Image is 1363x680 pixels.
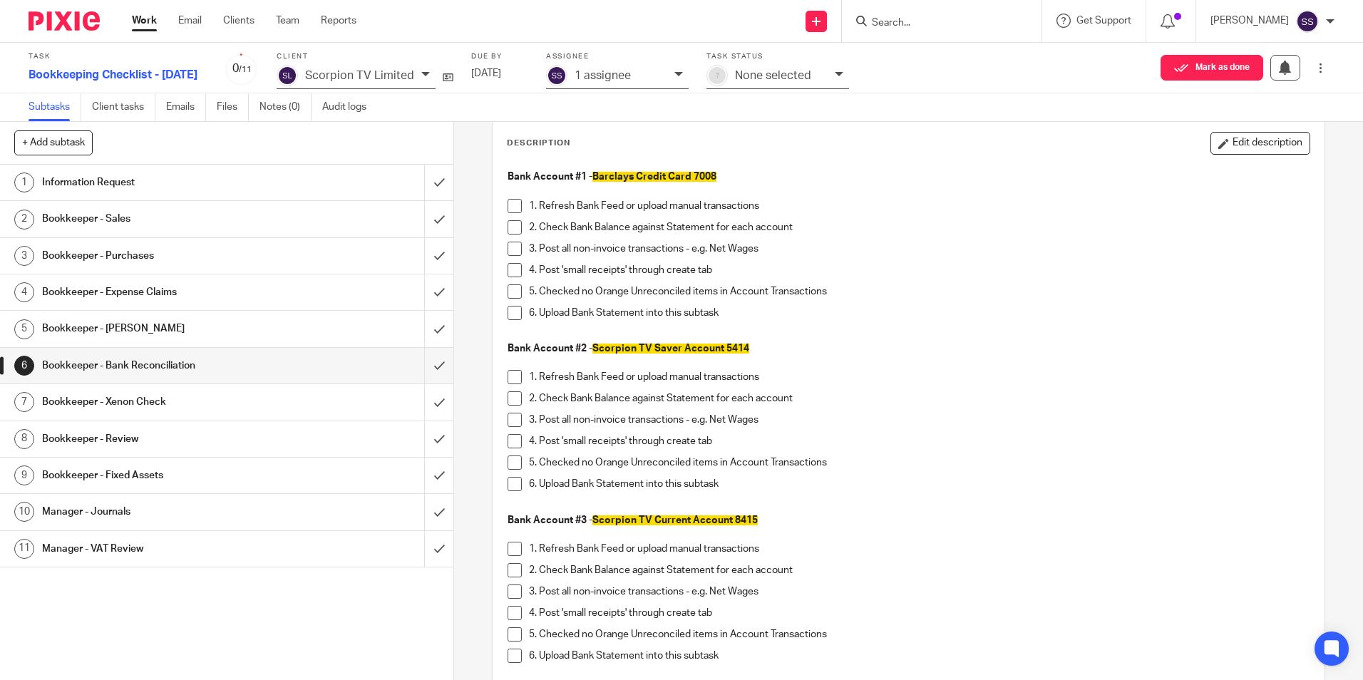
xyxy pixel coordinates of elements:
div: ? [709,67,726,84]
img: Pixie [29,11,100,31]
p: 4. Post 'small receipts' through create tab [529,263,1309,277]
p: 6. Upload Bank Statement into this subtask [529,477,1309,491]
p: 1. Refresh Bank Feed or upload manual transactions [529,542,1309,556]
p: 6. Upload Bank Statement into this subtask [529,306,1309,320]
a: Team [276,14,299,28]
p: Description [507,138,570,149]
a: Client tasks [92,93,155,121]
p: 5. Checked no Orange Unreconciled items in Account Transactions [529,284,1309,299]
h1: Bookkeeper - Xenon Check [42,391,287,413]
p: 4. Post 'small receipts' through create tab [529,434,1309,448]
p: 2. Check Bank Balance against Statement for each account [529,391,1309,406]
p: 3. Post all non-invoice transactions - e.g. Net Wages [529,413,1309,427]
strong: Bank Account #3 - [508,515,758,525]
span: Barclays Credit Card 7008 [592,172,716,182]
div: 8 [14,429,34,449]
div: 3 [14,246,34,266]
a: Email [178,14,202,28]
p: 1. Refresh Bank Feed or upload manual transactions [529,199,1309,213]
div: 1 [14,172,34,192]
div: 6 [14,356,34,376]
h1: Bookkeeper - Expense Claims [42,282,287,303]
h1: Bookkeeper - Sales [42,208,287,230]
small: /11 [239,66,252,73]
img: svg%3E [1296,10,1319,33]
img: svg%3E [277,65,298,86]
h1: Bookkeeper - Review [42,428,287,450]
h1: Manager - VAT Review [42,538,287,560]
h1: Bookkeeper - Purchases [42,245,287,267]
div: 2 [14,210,34,230]
p: 2. Check Bank Balance against Statement for each account [529,563,1309,577]
p: 3. Post all non-invoice transactions - e.g. Net Wages [529,242,1309,256]
h1: Manager - Journals [42,501,287,522]
strong: Bank Account #1 - [508,172,716,182]
a: Emails [166,93,206,121]
a: Audit logs [322,93,377,121]
p: 2. Check Bank Balance against Statement for each account [529,220,1309,235]
span: [DATE] [471,68,501,78]
p: 5. Checked no Orange Unreconciled items in Account Transactions [529,455,1309,470]
label: Task [29,52,207,61]
p: 4. Post 'small receipts' through create tab [529,606,1309,620]
a: Reports [321,14,356,28]
img: svg%3E [546,65,567,86]
label: Due by [471,52,528,61]
h1: Bookkeeper - Fixed Assets [42,465,287,486]
p: 6. Upload Bank Statement into this subtask [529,649,1309,663]
span: Get Support [1076,16,1131,26]
p: [PERSON_NAME] [1210,14,1289,28]
h1: Bookkeeper - Bank Reconciliation [42,355,287,376]
strong: Bank Account #2 - [508,344,749,354]
button: + Add subtask [14,130,93,155]
label: Assignee [546,52,689,61]
div: 4 [14,282,34,302]
button: Edit description [1210,132,1310,155]
a: Notes (0) [259,93,312,121]
span: Mark as done [1195,63,1250,73]
span: Scorpion TV Current Account 8415 [592,515,758,525]
p: None selected [735,69,811,82]
a: Clients [223,14,254,28]
p: 1 assignee [575,69,631,82]
label: Client [277,52,453,61]
p: 3. Post all non-invoice transactions - e.g. Net Wages [529,584,1309,599]
p: Scorpion TV Limited [305,69,414,82]
a: Work [132,14,157,28]
div: 5 [14,319,34,339]
input: Search [870,17,999,30]
h1: Information Request [42,172,287,193]
h1: Bookkeeper - [PERSON_NAME] [42,318,287,339]
span: Scorpion TV Saver Account 5414 [592,344,749,354]
label: Task status [706,52,849,61]
a: Files [217,93,249,121]
a: Subtasks [29,93,81,121]
button: Mark as done [1161,55,1263,81]
div: 10 [14,502,34,522]
div: 9 [14,465,34,485]
p: 5. Checked no Orange Unreconciled items in Account Transactions [529,627,1309,642]
div: 7 [14,392,34,412]
div: 11 [14,539,34,559]
div: 0 [225,61,259,77]
p: 1. Refresh Bank Feed or upload manual transactions [529,370,1309,384]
